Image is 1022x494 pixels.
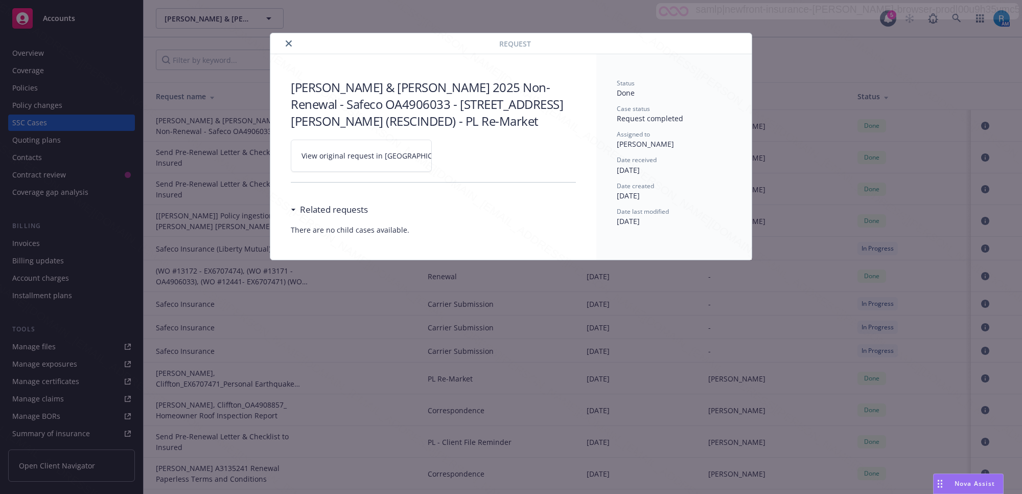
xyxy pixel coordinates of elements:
[617,79,635,87] span: Status
[617,216,640,226] span: [DATE]
[617,130,650,139] span: Assigned to
[617,114,683,123] span: Request completed
[617,104,650,113] span: Case status
[291,140,432,172] a: View original request in [GEOGRAPHIC_DATA]
[291,79,576,129] h3: [PERSON_NAME] & [PERSON_NAME] 2025 Non-Renewal - Safeco OA4906033 - [STREET_ADDRESS][PERSON_NAME]...
[933,474,1004,494] button: Nova Assist
[617,182,654,190] span: Date created
[291,203,368,216] div: Related requests
[617,139,674,149] span: [PERSON_NAME]
[291,224,576,235] span: There are no child cases available.
[617,191,640,200] span: [DATE]
[955,479,995,488] span: Nova Assist
[301,150,456,161] span: View original request in [GEOGRAPHIC_DATA]
[300,203,368,216] h3: Related requests
[617,88,635,98] span: Done
[283,37,295,50] button: close
[499,38,531,49] span: Request
[617,165,640,175] span: [DATE]
[934,474,946,493] div: Drag to move
[617,207,669,216] span: Date last modified
[617,155,657,164] span: Date received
